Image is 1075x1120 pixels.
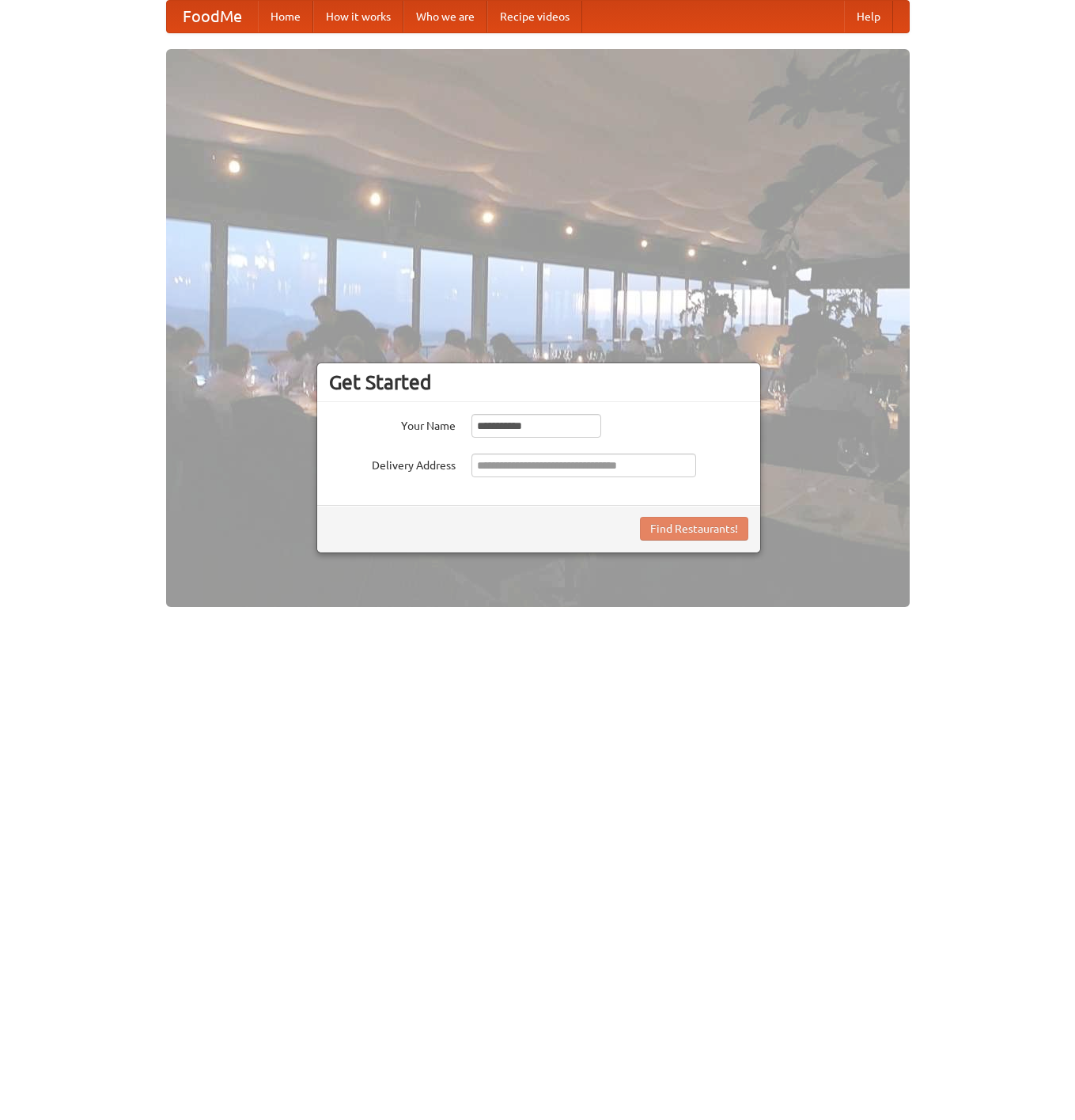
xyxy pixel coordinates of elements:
[329,414,456,434] label: Your Name
[640,517,748,541] button: Find Restaurants!
[844,1,893,32] a: Help
[487,1,582,32] a: Recipe videos
[329,370,748,394] h3: Get Started
[167,1,258,32] a: FoodMe
[258,1,313,32] a: Home
[329,454,456,473] label: Delivery Address
[403,1,487,32] a: Who we are
[313,1,403,32] a: How it works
